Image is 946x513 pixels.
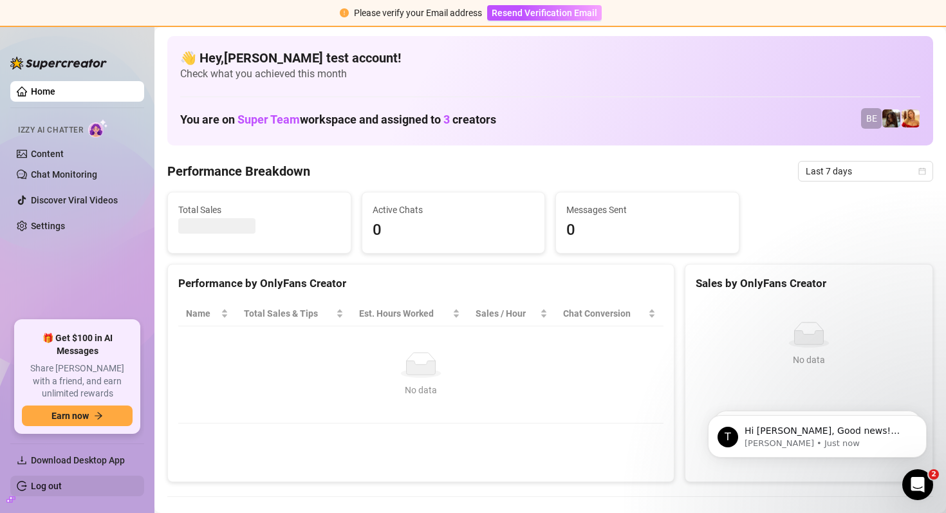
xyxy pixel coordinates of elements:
span: 2 [929,469,939,480]
img: mikayla_demaiter [902,109,920,127]
th: Total Sales & Tips [236,301,351,326]
span: Share [PERSON_NAME] with a friend, and earn unlimited rewards [22,362,133,400]
span: exclamation-circle [340,8,349,17]
a: Log out [31,481,62,491]
span: Chat Conversion [563,306,645,321]
th: Chat Conversion [555,301,663,326]
span: 🎁 Get $100 in AI Messages [22,332,133,357]
div: Sales by OnlyFans Creator [696,275,922,292]
span: Download Desktop App [31,455,125,465]
h4: 👋 Hey, [PERSON_NAME] test account ! [180,49,920,67]
a: Chat Monitoring [31,169,97,180]
span: BE [866,111,877,126]
div: No data [191,383,651,397]
a: Content [31,149,64,159]
span: Resend Verification Email [492,8,597,18]
iframe: Intercom notifications message [689,388,946,478]
span: 3 [443,113,450,126]
span: 0 [373,218,535,243]
span: Sales / Hour [476,306,537,321]
span: Name [186,306,218,321]
a: Home [31,86,55,97]
img: logo-BBDzfeDw.svg [10,57,107,70]
img: miagkii [882,109,900,127]
span: Messages Sent [566,203,728,217]
div: Please verify your Email address [354,6,482,20]
div: Performance by OnlyFans Creator [178,275,663,292]
span: download [17,455,27,465]
button: Earn nowarrow-right [22,406,133,426]
iframe: Intercom live chat [902,469,933,500]
span: arrow-right [94,411,103,420]
a: Discover Viral Videos [31,195,118,205]
span: build [6,495,15,504]
span: 0 [566,218,728,243]
span: calendar [918,167,926,175]
span: Check what you achieved this month [180,67,920,81]
span: Total Sales [178,203,340,217]
span: Earn now [51,411,89,421]
span: Super Team [237,113,300,126]
a: Settings [31,221,65,231]
th: Name [178,301,236,326]
h1: You are on workspace and assigned to creators [180,113,496,127]
h4: Performance Breakdown [167,162,310,180]
div: Est. Hours Worked [359,306,449,321]
span: Last 7 days [806,162,925,181]
img: AI Chatter [88,119,108,138]
span: Active Chats [373,203,535,217]
span: Total Sales & Tips [244,306,333,321]
th: Sales / Hour [468,301,555,326]
div: No data [701,353,917,367]
button: Resend Verification Email [487,5,602,21]
span: Izzy AI Chatter [18,124,83,136]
